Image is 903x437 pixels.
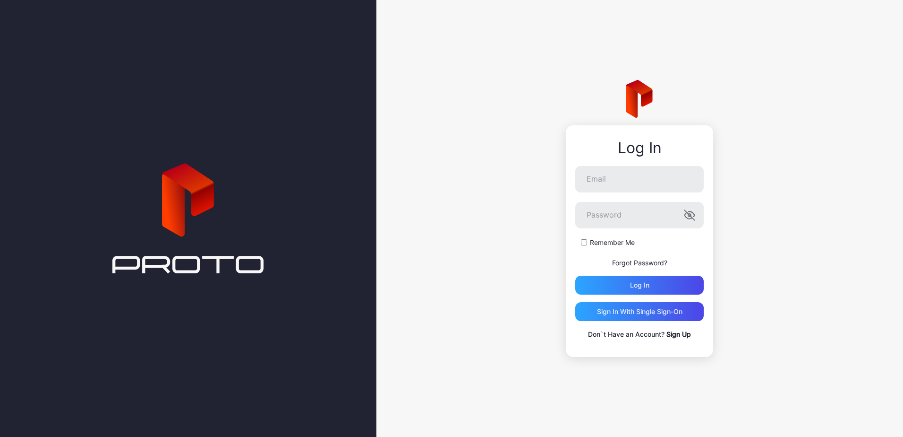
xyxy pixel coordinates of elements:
div: Sign in With Single Sign-On [597,308,682,315]
p: Don`t Have an Account? [575,329,704,340]
button: Log in [575,276,704,295]
a: Sign Up [666,330,691,338]
label: Remember Me [590,238,635,247]
button: Password [684,210,695,221]
input: Email [575,166,704,192]
a: Forgot Password? [612,259,667,267]
button: Sign in With Single Sign-On [575,302,704,321]
div: Log in [630,281,649,289]
input: Password [575,202,704,228]
div: Log In [575,140,704,157]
